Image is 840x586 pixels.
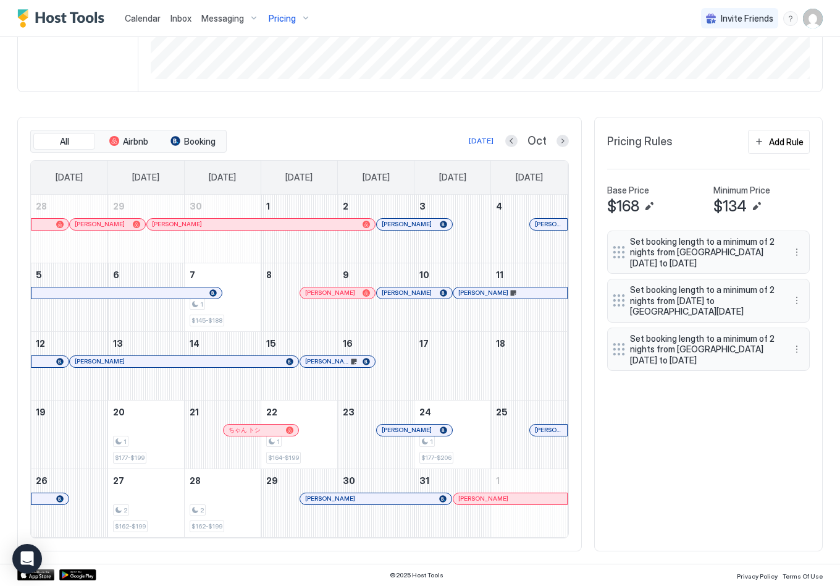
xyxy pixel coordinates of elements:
[789,342,804,357] button: More options
[31,263,107,286] a: October 5, 2025
[98,133,159,150] button: Airbnb
[17,569,54,580] a: App Store
[107,195,184,263] td: September 29, 2025
[419,407,431,417] span: 24
[630,333,777,366] span: Set booking length to a minimum of 2 nights from [GEOGRAPHIC_DATA][DATE] to [DATE]
[458,495,508,503] span: [PERSON_NAME]
[36,475,48,486] span: 26
[75,220,125,228] span: [PERSON_NAME]
[43,161,95,194] a: Sunday
[191,316,222,325] span: $145-$188
[261,469,337,537] td: October 29, 2025
[338,332,414,355] a: October 16, 2025
[261,400,337,469] td: October 22, 2025
[789,293,804,308] div: menu
[491,195,568,218] a: October 4, 2025
[30,130,227,153] div: tab-group
[382,289,447,297] div: [PERSON_NAME]
[363,172,390,183] span: [DATE]
[305,357,350,365] span: [PERSON_NAME]
[124,438,127,446] span: 1
[285,172,313,183] span: [DATE]
[170,13,191,23] span: Inbox
[184,400,261,469] td: October 21, 2025
[266,201,270,211] span: 1
[535,220,562,228] span: [PERSON_NAME] [PERSON_NAME]
[191,522,222,530] span: $162-$199
[419,338,429,349] span: 17
[107,263,184,331] td: October 6, 2025
[305,289,355,297] span: [PERSON_NAME]
[12,544,42,574] div: Open Intercom Messenger
[107,400,184,469] td: October 20, 2025
[338,400,414,469] td: October 23, 2025
[338,263,414,286] a: October 9, 2025
[305,495,355,503] span: [PERSON_NAME]
[491,263,568,286] a: October 11, 2025
[338,263,414,331] td: October 9, 2025
[749,199,764,214] button: Edit
[17,9,110,28] div: Host Tools Logo
[185,469,261,492] a: October 28, 2025
[261,263,337,286] a: October 8, 2025
[783,572,823,580] span: Terms Of Use
[152,220,202,228] span: [PERSON_NAME]
[769,135,804,148] div: Add Rule
[125,13,161,23] span: Calendar
[491,195,568,263] td: October 4, 2025
[458,289,508,297] span: [PERSON_NAME]
[496,338,505,349] span: 18
[124,506,127,514] span: 2
[132,172,159,183] span: [DATE]
[229,426,261,434] span: ちゃん トシ
[75,357,125,365] span: [PERSON_NAME]
[31,195,107,263] td: September 28, 2025
[419,475,429,486] span: 31
[113,201,125,211] span: 29
[266,338,276,349] span: 15
[190,270,195,280] span: 7
[261,331,337,400] td: October 15, 2025
[185,195,261,218] a: September 30, 2025
[108,195,184,218] a: September 29, 2025
[338,469,414,492] a: October 30, 2025
[185,401,261,423] a: October 21, 2025
[414,263,491,331] td: October 10, 2025
[414,331,491,400] td: October 17, 2025
[31,331,107,400] td: October 12, 2025
[184,136,216,147] span: Booking
[108,469,184,492] a: October 27, 2025
[414,401,490,423] a: October 24, 2025
[458,495,562,503] div: [PERSON_NAME]
[789,245,804,260] div: menu
[607,135,673,149] span: Pricing Rules
[107,469,184,537] td: October 27, 2025
[458,289,562,297] div: [PERSON_NAME]
[630,284,777,317] span: Set booking length to a minimum of 2 nights from [DATE] to [GEOGRAPHIC_DATA][DATE]
[75,220,140,228] div: [PERSON_NAME]
[36,201,47,211] span: 28
[120,161,172,194] a: Monday
[338,195,414,263] td: October 2, 2025
[535,426,562,434] span: [PERSON_NAME]
[184,331,261,400] td: October 14, 2025
[343,270,349,280] span: 9
[113,475,124,486] span: 27
[33,133,95,150] button: All
[113,338,123,349] span: 13
[31,400,107,469] td: October 19, 2025
[343,475,355,486] span: 30
[152,220,371,228] div: [PERSON_NAME]
[427,161,479,194] a: Friday
[107,331,184,400] td: October 13, 2025
[201,13,244,24] span: Messaging
[31,401,107,423] a: October 19, 2025
[190,475,201,486] span: 28
[343,338,353,349] span: 16
[190,338,199,349] span: 14
[496,407,508,417] span: 25
[503,161,555,194] a: Saturday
